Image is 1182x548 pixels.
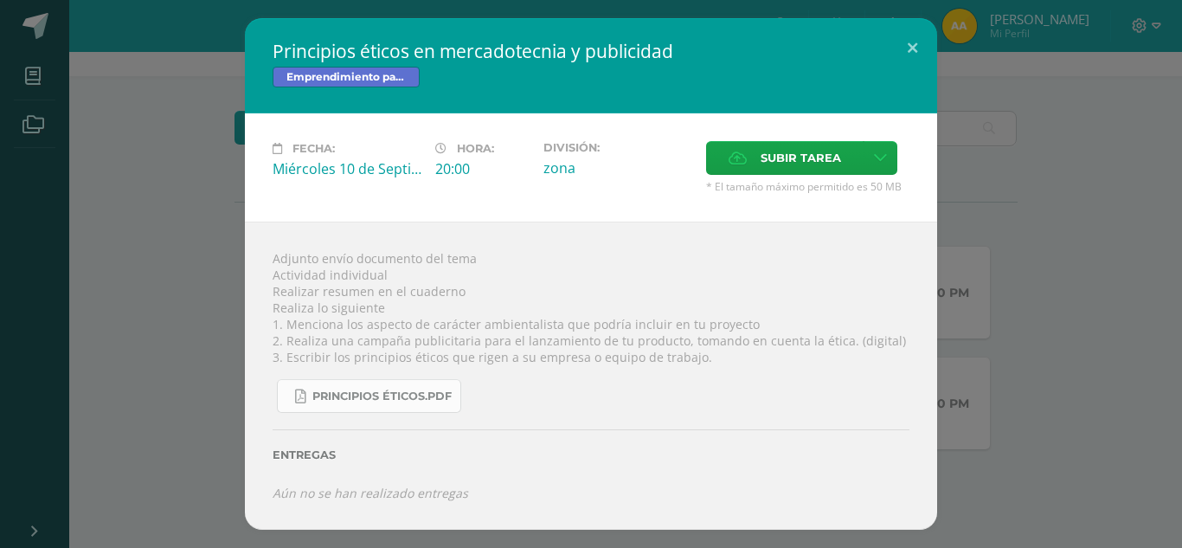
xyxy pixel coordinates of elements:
span: Emprendimiento para la Productividad [273,67,420,87]
label: División: [543,141,692,154]
div: zona [543,158,692,177]
a: Principios éticos.pdf [277,379,461,413]
div: 20:00 [435,159,530,178]
i: Aún no se han realizado entregas [273,485,468,501]
div: Miércoles 10 de Septiembre [273,159,421,178]
span: Hora: [457,142,494,155]
span: Fecha: [292,142,335,155]
h2: Principios éticos en mercadotecnia y publicidad [273,39,909,63]
button: Close (Esc) [888,18,937,77]
span: Principios éticos.pdf [312,390,452,403]
label: Entregas [273,448,909,461]
span: * El tamaño máximo permitido es 50 MB [706,179,909,194]
span: Subir tarea [761,142,841,174]
div: Adjunto envío documento del tema Actividad individual Realizar resumen en el cuaderno Realiza lo ... [245,222,937,529]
